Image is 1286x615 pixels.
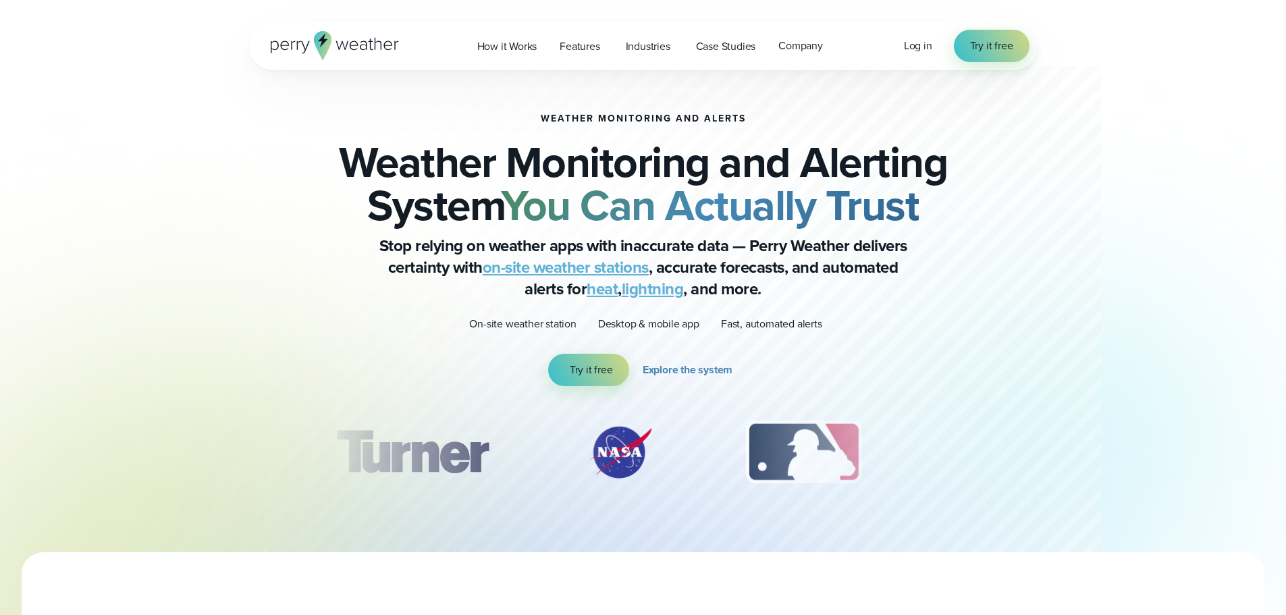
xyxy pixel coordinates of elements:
a: heat [587,277,618,301]
div: slideshow [317,419,970,493]
span: How it Works [477,38,537,55]
h2: Weather Monitoring and Alerting System [317,140,970,227]
img: Turner-Construction_1.svg [316,419,508,486]
span: Case Studies [696,38,756,55]
div: 2 of 12 [573,419,668,486]
span: Try it free [570,362,613,378]
div: 4 of 12 [940,419,1048,486]
a: lightning [622,277,684,301]
img: NASA.svg [573,419,668,486]
div: 1 of 12 [316,419,508,486]
a: Case Studies [685,32,768,60]
span: Try it free [970,38,1013,54]
a: Explore the system [643,354,738,386]
span: Company [778,38,823,54]
strong: You Can Actually Trust [501,173,919,237]
span: Features [560,38,599,55]
a: How it Works [466,32,549,60]
a: Try it free [548,354,629,386]
img: PGA.svg [940,419,1048,486]
a: Try it free [954,30,1029,62]
p: Desktop & mobile app [598,316,699,332]
img: MLB.svg [732,419,875,486]
div: 3 of 12 [732,419,875,486]
span: Explore the system [643,362,732,378]
p: Stop relying on weather apps with inaccurate data — Perry Weather delivers certainty with , accur... [373,235,913,300]
p: Fast, automated alerts [721,316,822,332]
span: Log in [904,38,932,53]
a: on-site weather stations [483,255,649,279]
a: Log in [904,38,932,54]
span: Industries [626,38,670,55]
p: On-site weather station [469,316,576,332]
h1: Weather Monitoring and Alerts [541,113,746,124]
